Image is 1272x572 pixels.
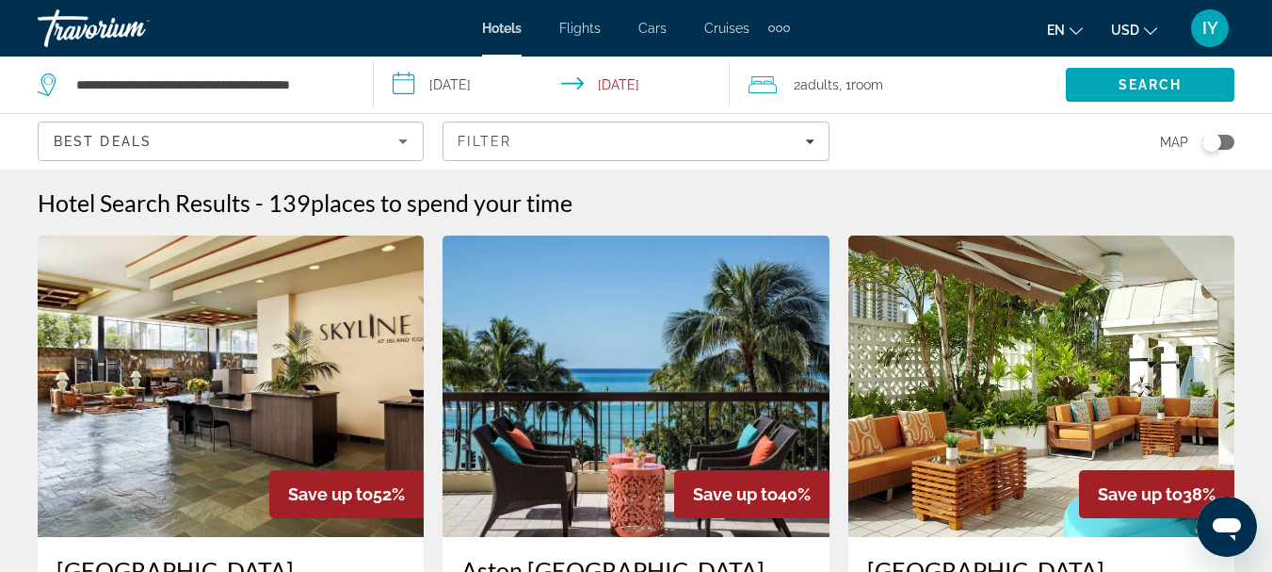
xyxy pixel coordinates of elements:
[458,134,511,149] span: Filter
[54,130,408,153] mat-select: Sort by
[1098,484,1183,504] span: Save up to
[38,188,250,217] h1: Hotel Search Results
[288,484,373,504] span: Save up to
[1066,68,1234,102] button: Search
[704,21,749,36] a: Cruises
[1197,497,1257,557] iframe: Button to launch messaging window
[848,236,1234,537] img: Oasis Hotel Waikiki
[255,188,264,217] span: -
[1079,470,1234,518] div: 38%
[800,77,839,92] span: Adults
[693,484,778,504] span: Save up to
[730,57,1066,113] button: Travelers: 2 adults, 0 children
[674,470,829,518] div: 40%
[1119,77,1183,92] span: Search
[1160,129,1188,155] span: Map
[794,72,839,98] span: 2
[38,4,226,53] a: Travorium
[54,134,152,149] span: Best Deals
[443,122,829,161] button: Filters
[38,236,424,537] img: Skyline Island Colony Hotel
[268,188,572,217] h2: 139
[311,188,572,217] span: places to spend your time
[1111,23,1139,38] span: USD
[74,71,345,99] input: Search hotel destination
[1188,134,1234,151] button: Toggle map
[1185,8,1234,48] button: User Menu
[374,57,729,113] button: Select check in and out date
[851,77,883,92] span: Room
[839,72,883,98] span: , 1
[559,21,601,36] a: Flights
[269,470,424,518] div: 52%
[638,21,667,36] a: Cars
[1111,16,1157,43] button: Change currency
[1202,19,1218,38] span: IY
[1047,23,1065,38] span: en
[1047,16,1083,43] button: Change language
[768,13,790,43] button: Extra navigation items
[443,236,829,537] img: Aston Waikiki Beach Tower
[482,21,522,36] a: Hotels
